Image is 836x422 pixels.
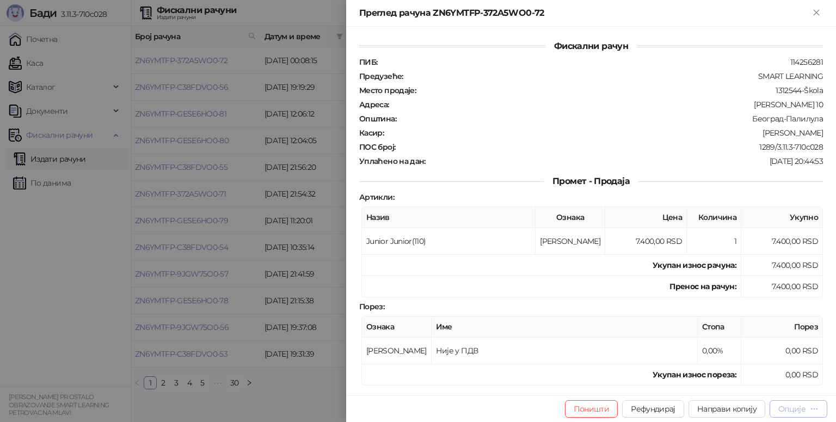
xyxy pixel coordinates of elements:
td: 0,00 RSD [741,338,823,364]
td: Junior Junior(110) [362,228,536,255]
th: Назив [362,207,536,228]
td: 7.400,00 RSD [741,228,823,255]
button: Поништи [565,400,618,418]
td: 0,00% [698,338,741,364]
strong: Артикли : [359,192,394,202]
strong: Предузеће : [359,71,403,81]
strong: ПФР време : [359,394,404,404]
div: Преглед рачуна ZN6YMTFP-372A5WO0-72 [359,7,810,20]
th: Ознака [536,207,605,228]
td: 7.400,00 RSD [741,276,823,297]
button: Направи копију [689,400,765,418]
th: Стопа [698,316,741,338]
strong: Пренос на рачун : [669,282,736,291]
th: Ознака [362,316,432,338]
div: [PERSON_NAME] 10 [390,100,824,109]
strong: Општина : [359,114,396,124]
div: [DATE] 00:08:15 [405,394,824,404]
span: Промет - Продаја [544,176,638,186]
div: 1289/3.11.3-710c028 [396,142,824,152]
div: [PERSON_NAME] [385,128,824,138]
div: 114256281 [378,57,824,67]
div: Београд-Палилула [397,114,824,124]
strong: Укупан износ рачуна : [653,260,736,270]
td: [PERSON_NAME] [362,338,432,364]
button: Опције [770,400,827,418]
strong: Укупан износ пореза: [653,370,736,380]
strong: ПИБ : [359,57,377,67]
div: SMART LEARNING [404,71,824,81]
td: 1 [687,228,741,255]
th: Цена [605,207,687,228]
td: [PERSON_NAME] [536,228,605,255]
div: Опције [778,404,806,414]
th: Укупно [741,207,823,228]
span: Фискални рачун [545,41,637,51]
th: Порез [741,316,823,338]
td: 0,00 RSD [741,364,823,386]
div: 1312544-Škola [417,85,824,95]
button: Close [810,7,823,20]
span: Направи копију [697,404,757,414]
strong: Касир : [359,128,384,138]
strong: Порез : [359,302,384,311]
strong: Адреса : [359,100,389,109]
td: Није у ПДВ [432,338,698,364]
strong: Уплаћено на дан : [359,156,426,166]
div: [DATE] 20:44:53 [427,156,824,166]
button: Рефундирај [622,400,684,418]
td: 7.400,00 RSD [741,255,823,276]
th: Име [432,316,698,338]
th: Количина [687,207,741,228]
strong: ПОС број : [359,142,395,152]
strong: Место продаје : [359,85,416,95]
td: 7.400,00 RSD [605,228,687,255]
